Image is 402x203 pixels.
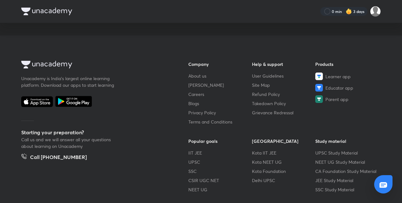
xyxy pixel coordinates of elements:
p: Unacademy is India’s largest online learning platform. Download our apps to start learning [21,75,116,88]
a: About us [188,73,252,79]
span: Careers [188,91,204,98]
h6: Study material [315,138,379,144]
a: Blogs [188,100,252,107]
span: Parent app [325,96,349,103]
img: Parent app [315,95,323,103]
a: Careers [188,91,252,98]
a: Parent app [315,95,379,103]
a: JEE Study Material [315,177,379,184]
h6: [GEOGRAPHIC_DATA] [252,138,316,144]
h6: Company [188,61,252,67]
a: Educator app [315,84,379,92]
a: SSC [188,168,252,174]
a: Learner app [315,73,379,80]
a: UPSC [188,159,252,165]
a: Refund Policy [252,91,316,98]
span: Learner app [325,73,351,80]
a: NEET UG [188,186,252,193]
a: CA Foundation Study Material [315,168,379,174]
a: Kota Foundation [252,168,316,174]
a: [PERSON_NAME] [188,82,252,88]
a: NEET UG Study Material [315,159,379,165]
a: Kota NEET UG [252,159,316,165]
p: Call us and we will answer all your questions about learning on Unacademy [21,136,116,149]
a: Delhi UPSC [252,177,316,184]
img: Company Logo [21,8,72,15]
a: Privacy Policy [188,109,252,116]
a: Takedown Policy [252,100,316,107]
a: Company Logo [21,61,168,70]
h6: Help & support [252,61,316,67]
a: CSIR UGC NET [188,177,252,184]
a: Grievance Redressal [252,109,316,116]
h6: Popular goals [188,138,252,144]
a: IIT JEE [188,149,252,156]
a: SSC Study Material [315,186,379,193]
span: Educator app [325,85,353,91]
a: Terms and Conditions [188,118,252,125]
img: Educator app [315,84,323,92]
a: Kota IIT JEE [252,149,316,156]
a: Call [PHONE_NUMBER] [21,153,87,162]
a: Site Map [252,82,316,88]
a: User Guidelines [252,73,316,79]
h6: Products [315,61,379,67]
h5: Call [PHONE_NUMBER] [30,153,87,162]
img: streak [346,8,352,15]
img: Company Logo [21,61,72,68]
img: Learner app [315,73,323,80]
img: Gaurav Chauhan [370,6,381,17]
h5: Starting your preparation? [21,129,168,136]
a: UPSC Study Material [315,149,379,156]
